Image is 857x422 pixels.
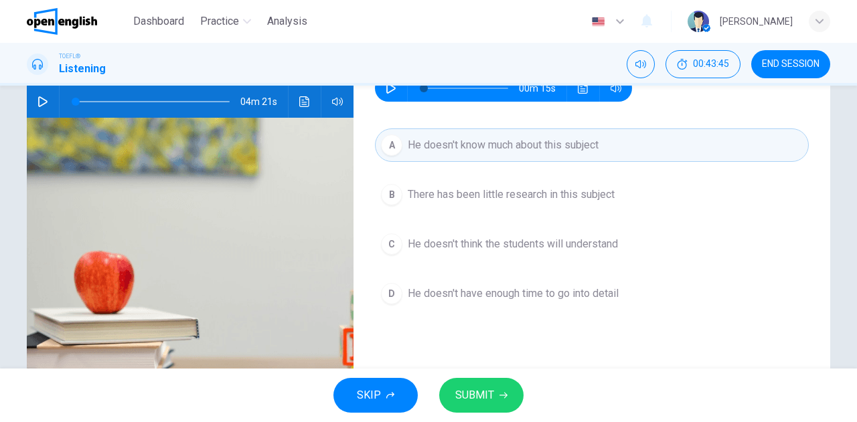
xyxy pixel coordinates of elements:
[375,277,809,310] button: DHe doesn't have enough time to go into detail
[381,184,402,205] div: B
[720,13,793,29] div: [PERSON_NAME]
[762,59,820,70] span: END SESSION
[195,9,256,33] button: Practice
[59,51,80,61] span: TOEFL®
[375,178,809,211] button: BThere has been little research in this subject
[128,9,189,33] button: Dashboard
[693,59,729,70] span: 00:43:45
[240,86,288,118] span: 04m 21s
[627,50,655,78] div: Mute
[408,286,619,302] span: He doesn't have enough time to go into detail
[666,50,741,78] div: Hide
[519,75,566,102] span: 00m 15s
[455,386,494,405] span: SUBMIT
[262,9,313,33] button: Analysis
[590,17,607,27] img: en
[357,386,381,405] span: SKIP
[408,187,615,203] span: There has been little research in this subject
[381,233,402,255] div: C
[59,61,106,77] h1: Listening
[408,236,618,252] span: He doesn't think the students will understand
[375,128,809,162] button: AHe doesn't know much about this subject
[408,137,599,153] span: He doesn't know much about this subject
[381,283,402,304] div: D
[666,50,741,78] button: 00:43:45
[375,227,809,261] button: CHe doesn't think the students will understand
[27,8,97,35] img: OpenEnglish logo
[688,11,709,32] img: Profile picture
[27,8,128,35] a: OpenEnglish logo
[133,13,184,29] span: Dashboard
[439,378,524,413] button: SUBMIT
[572,75,594,102] button: Click to see the audio transcription
[267,13,307,29] span: Analysis
[200,13,239,29] span: Practice
[381,134,402,156] div: A
[333,378,418,413] button: SKIP
[751,50,830,78] button: END SESSION
[294,86,315,118] button: Click to see the audio transcription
